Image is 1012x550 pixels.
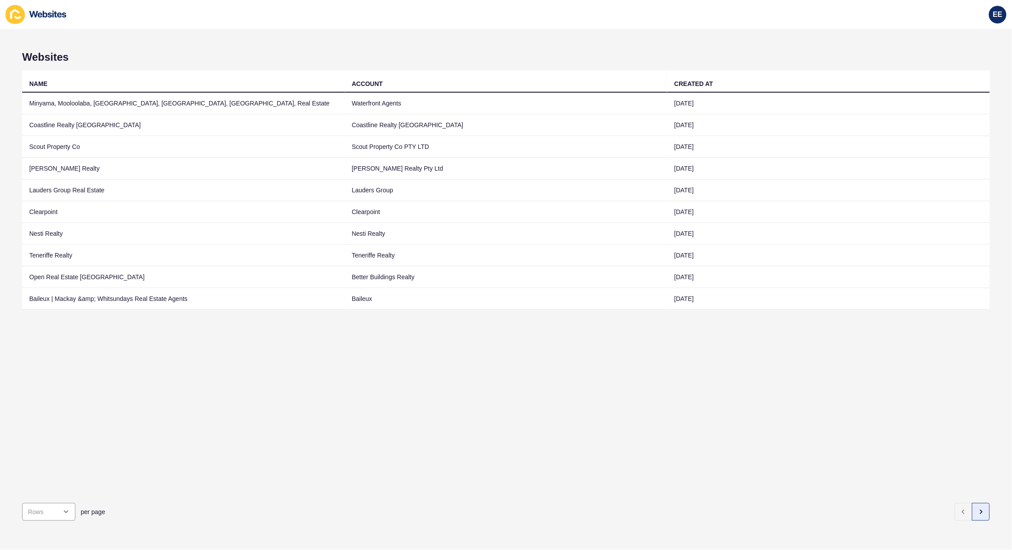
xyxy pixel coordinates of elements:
td: Lauders Group [345,179,668,201]
td: Waterfront Agents [345,93,668,114]
td: Scout Property Co [22,136,345,158]
div: NAME [29,79,47,88]
td: Nesti Realty [345,223,668,245]
td: Open Real Estate [GEOGRAPHIC_DATA] [22,266,345,288]
td: Nesti Realty [22,223,345,245]
div: open menu [22,503,75,521]
td: Teneriffe Realty [22,245,345,266]
span: EE [993,10,1002,19]
td: Scout Property Co PTY LTD [345,136,668,158]
td: [PERSON_NAME] Realty [22,158,345,179]
td: Coastline Realty [GEOGRAPHIC_DATA] [345,114,668,136]
div: ACCOUNT [352,79,383,88]
td: [DATE] [667,158,990,179]
span: per page [81,507,105,516]
td: [DATE] [667,136,990,158]
td: [DATE] [667,223,990,245]
td: [PERSON_NAME] Realty Pty Ltd [345,158,668,179]
h1: Websites [22,51,990,63]
div: CREATED AT [674,79,713,88]
td: Lauders Group Real Estate [22,179,345,201]
td: [DATE] [667,201,990,223]
td: Baileux [345,288,668,310]
td: Better Buildings Realty [345,266,668,288]
td: Clearpoint [22,201,345,223]
td: Clearpoint [345,201,668,223]
td: [DATE] [667,245,990,266]
td: [DATE] [667,266,990,288]
td: [DATE] [667,93,990,114]
td: Minyama, Mooloolaba, [GEOGRAPHIC_DATA], [GEOGRAPHIC_DATA], [GEOGRAPHIC_DATA], Real Estate [22,93,345,114]
td: Teneriffe Realty [345,245,668,266]
td: Coastline Realty [GEOGRAPHIC_DATA] [22,114,345,136]
td: [DATE] [667,179,990,201]
td: Baileux | Mackay &amp; Whitsundays Real Estate Agents [22,288,345,310]
td: [DATE] [667,114,990,136]
td: [DATE] [667,288,990,310]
